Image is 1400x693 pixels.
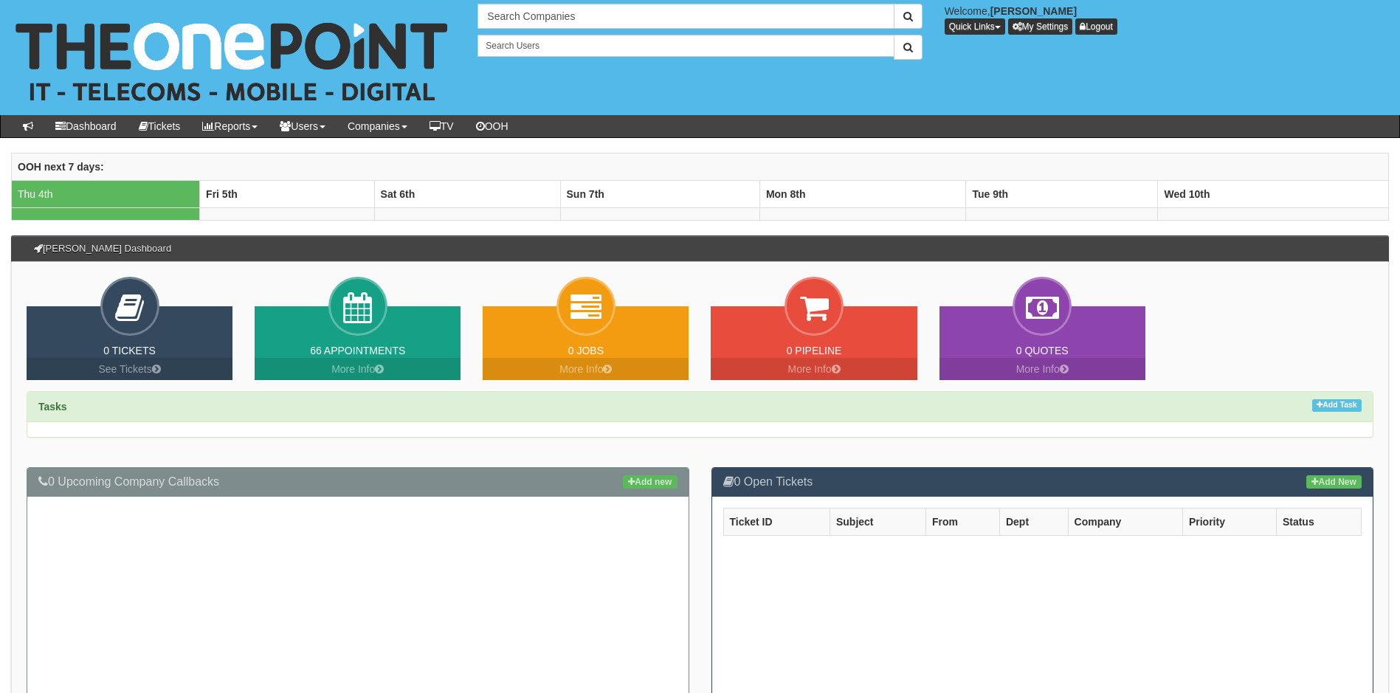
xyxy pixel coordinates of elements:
[925,508,999,535] th: From
[1276,508,1361,535] th: Status
[12,180,200,207] td: Thu 4th
[44,115,128,137] a: Dashboard
[945,18,1005,35] button: Quick Links
[418,115,465,137] a: TV
[38,475,677,489] h3: 0 Upcoming Company Callbacks
[12,153,1389,180] th: OOH next 7 days:
[723,475,1362,489] h3: 0 Open Tickets
[27,236,179,261] h3: [PERSON_NAME] Dashboard
[1312,399,1362,412] a: Add Task
[1008,18,1073,35] a: My Settings
[477,35,894,57] input: Search Users
[103,345,156,356] a: 0 Tickets
[269,115,337,137] a: Users
[711,358,917,380] a: More Info
[1182,508,1276,535] th: Priority
[310,345,405,356] a: 66 Appointments
[191,115,269,137] a: Reports
[787,345,842,356] a: 0 Pipeline
[568,345,604,356] a: 0 Jobs
[128,115,192,137] a: Tickets
[255,358,461,380] a: More Info
[623,475,677,489] a: Add new
[337,115,418,137] a: Companies
[1158,180,1389,207] th: Wed 10th
[483,358,689,380] a: More Info
[1306,475,1362,489] a: Add New
[465,115,520,137] a: OOH
[374,180,560,207] th: Sat 6th
[477,4,894,29] input: Search Companies
[999,508,1068,535] th: Dept
[1068,508,1182,535] th: Company
[1075,18,1117,35] a: Logout
[990,5,1077,17] b: [PERSON_NAME]
[1016,345,1069,356] a: 0 Quotes
[200,180,374,207] th: Fri 5th
[966,180,1158,207] th: Tue 9th
[830,508,925,535] th: Subject
[939,358,1145,380] a: More Info
[27,358,232,380] a: See Tickets
[934,4,1400,35] div: Welcome,
[759,180,966,207] th: Mon 8th
[723,508,830,535] th: Ticket ID
[560,180,759,207] th: Sun 7th
[38,401,67,413] strong: Tasks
